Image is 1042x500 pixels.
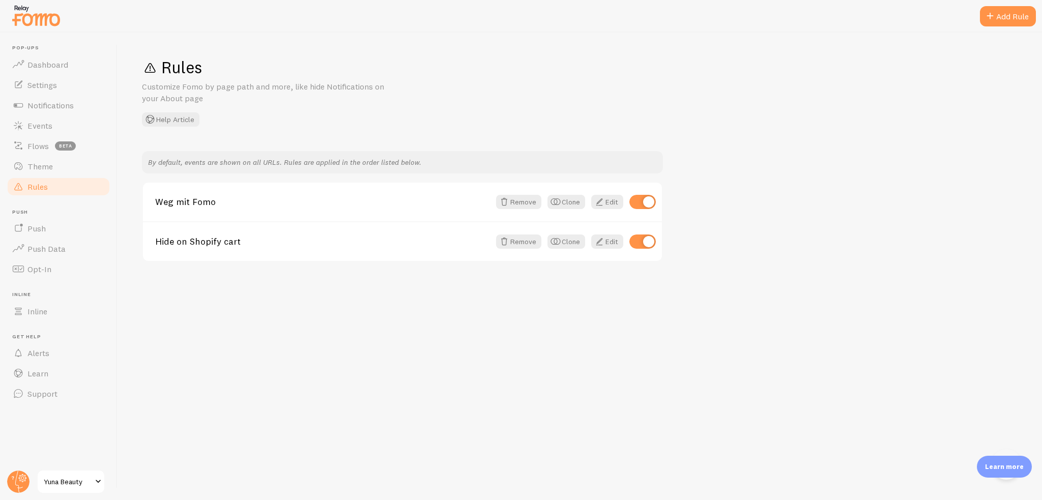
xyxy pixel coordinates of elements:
a: Settings [6,75,111,95]
a: Learn [6,363,111,384]
span: Support [27,389,57,399]
a: Opt-In [6,259,111,279]
span: Push [27,223,46,233]
span: beta [55,141,76,151]
a: Yuna Beauty [37,469,105,494]
span: Alerts [27,348,49,358]
span: Push Data [27,244,66,254]
a: Inline [6,301,111,321]
a: Flows beta [6,136,111,156]
a: Hide on Shopify cart [155,237,490,246]
button: Help Article [142,112,199,127]
button: Clone [547,234,585,249]
button: Clone [547,195,585,209]
span: Dashboard [27,60,68,70]
a: Support [6,384,111,404]
p: By default, events are shown on all URLs. Rules are applied in the order listed below. [148,157,657,167]
div: Learn more [977,456,1032,478]
a: Rules [6,177,111,197]
a: Weg mit Fomo [155,197,490,207]
span: Learn [27,368,48,378]
span: Pop-ups [12,45,111,51]
h1: Rules [142,57,1018,78]
a: Edit [591,234,623,249]
span: Inline [12,291,111,298]
p: Customize Fomo by page path and more, like hide Notifications on your About page [142,81,386,104]
button: Remove [496,234,541,249]
a: Alerts [6,343,111,363]
img: fomo-relay-logo-orange.svg [11,3,62,28]
a: Theme [6,156,111,177]
a: Notifications [6,95,111,115]
span: Flows [27,141,49,151]
span: Inline [27,306,47,316]
span: Notifications [27,100,74,110]
span: Theme [27,161,53,171]
span: Events [27,121,52,131]
span: Yuna Beauty [44,476,92,488]
a: Push [6,218,111,239]
span: Settings [27,80,57,90]
span: Opt-In [27,264,51,274]
iframe: Help Scout Beacon - Open [991,449,1022,480]
button: Remove [496,195,541,209]
span: Rules [27,182,48,192]
p: Learn more [985,462,1024,472]
a: Edit [591,195,623,209]
a: Push Data [6,239,111,259]
span: Get Help [12,334,111,340]
a: Events [6,115,111,136]
span: Push [12,209,111,216]
a: Dashboard [6,54,111,75]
